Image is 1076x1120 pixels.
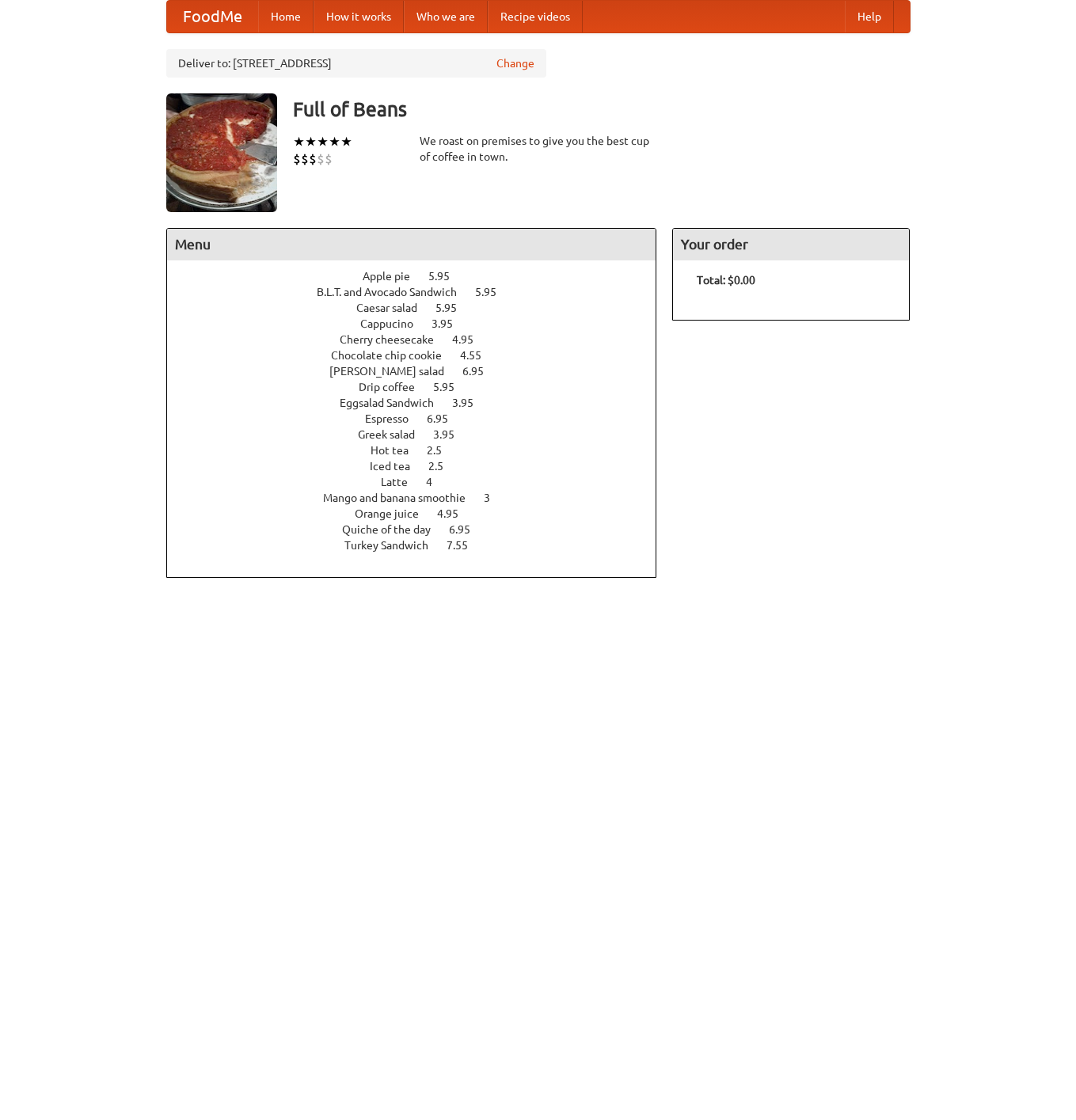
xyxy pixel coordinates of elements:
a: Eggsalad Sandwich 3.95 [340,397,503,409]
h4: Menu [167,229,656,260]
span: 5.95 [428,270,466,283]
span: 2.5 [428,460,459,473]
li: ★ [340,133,352,150]
span: Eggsalad Sandwich [340,397,450,409]
li: $ [325,150,333,168]
a: Cappucino 3.95 [360,317,482,330]
span: 5.95 [475,286,512,298]
span: Apple pie [363,270,426,283]
span: 3.95 [433,428,470,441]
a: Drip coffee 5.95 [359,381,484,393]
a: Greek salad 3.95 [358,428,484,441]
span: Caesar salad [356,302,433,314]
span: B.L.T. and Avocado Sandwich [317,286,473,298]
a: FoodMe [167,1,258,32]
div: Deliver to: [STREET_ADDRESS] [166,49,546,78]
span: Hot tea [371,444,424,457]
span: 4.95 [452,333,489,346]
a: Latte 4 [381,476,462,488]
span: 6.95 [427,412,464,425]
li: ★ [317,133,329,150]
a: Iced tea 2.5 [370,460,473,473]
span: 3.95 [452,397,489,409]
a: Recipe videos [488,1,583,32]
span: 3.95 [432,317,469,330]
span: Cherry cheesecake [340,333,450,346]
a: Change [496,55,534,71]
a: Caesar salad 5.95 [356,302,486,314]
li: ★ [305,133,317,150]
a: How it works [314,1,404,32]
span: Quiche of the day [342,523,447,536]
a: Who we are [404,1,488,32]
span: Orange juice [355,507,435,520]
a: Home [258,1,314,32]
span: 6.95 [449,523,486,536]
a: Turkey Sandwich 7.55 [344,539,497,552]
div: We roast on premises to give you the best cup of coffee in town. [420,133,657,165]
a: Chocolate chip cookie 4.55 [331,349,511,362]
b: Total: $0.00 [697,274,755,287]
span: Drip coffee [359,381,431,393]
a: Apple pie 5.95 [363,270,479,283]
span: 4 [426,476,448,488]
li: $ [309,150,317,168]
img: angular.jpg [166,93,277,212]
span: 7.55 [447,539,484,552]
span: Greek salad [358,428,431,441]
a: Orange juice 4.95 [355,507,488,520]
li: ★ [329,133,340,150]
span: Turkey Sandwich [344,539,444,552]
span: 4.55 [460,349,497,362]
a: Cherry cheesecake 4.95 [340,333,503,346]
span: [PERSON_NAME] salad [329,365,460,378]
a: Mango and banana smoothie 3 [323,492,519,504]
span: Latte [381,476,424,488]
li: $ [293,150,301,168]
span: 4.95 [437,507,474,520]
a: Quiche of the day 6.95 [342,523,500,536]
span: Chocolate chip cookie [331,349,458,362]
a: [PERSON_NAME] salad 6.95 [329,365,513,378]
a: Help [845,1,894,32]
span: 5.95 [435,302,473,314]
span: Espresso [365,412,424,425]
h4: Your order [673,229,909,260]
span: 3 [484,492,506,504]
a: Espresso 6.95 [365,412,477,425]
li: ★ [293,133,305,150]
li: $ [301,150,309,168]
span: Mango and banana smoothie [323,492,481,504]
a: B.L.T. and Avocado Sandwich 5.95 [317,286,526,298]
span: 2.5 [427,444,458,457]
a: Hot tea 2.5 [371,444,471,457]
span: Iced tea [370,460,426,473]
span: 6.95 [462,365,500,378]
h3: Full of Beans [293,93,911,125]
li: $ [317,150,325,168]
span: Cappucino [360,317,429,330]
span: 5.95 [433,381,470,393]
